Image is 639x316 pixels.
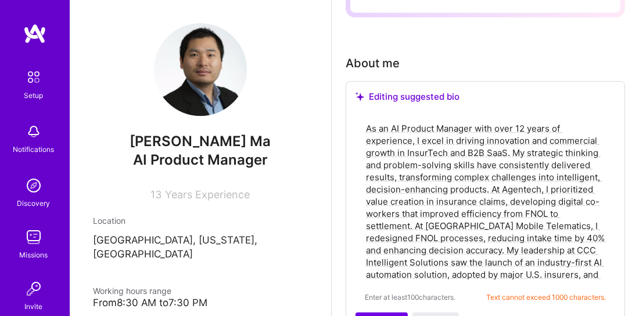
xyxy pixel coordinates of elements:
div: Location [93,215,308,227]
img: bell [22,120,45,143]
img: teamwork [22,226,45,249]
span: 13 [151,188,162,201]
div: Invite [25,300,43,313]
span: Text cannot exceed 1000 characters. [486,291,606,303]
div: Missions [20,249,48,261]
textarea: As an AI Product Manager with over 12 years of experience, I excel in driving innovation and comm... [365,121,606,282]
img: User Avatar [154,23,247,116]
p: [GEOGRAPHIC_DATA], [US_STATE], [GEOGRAPHIC_DATA] [93,234,308,261]
div: Notifications [13,143,55,155]
div: Discovery [17,197,51,209]
span: [PERSON_NAME] Ma [93,133,308,150]
i: icon SuggestedTeams [356,92,364,101]
span: Working hours range [93,286,171,296]
img: Invite [22,277,45,300]
div: From 8:30 AM to 7:30 PM [93,297,308,309]
img: discovery [22,174,45,197]
span: AI Product Manager [133,151,268,168]
div: Editing suggested bio [356,91,615,103]
span: Enter at least 100 characters. [365,291,455,303]
img: logo [23,23,46,44]
div: About me [346,55,400,72]
div: Setup [24,89,44,101]
span: Years Experience [166,188,250,201]
img: setup [21,65,46,89]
